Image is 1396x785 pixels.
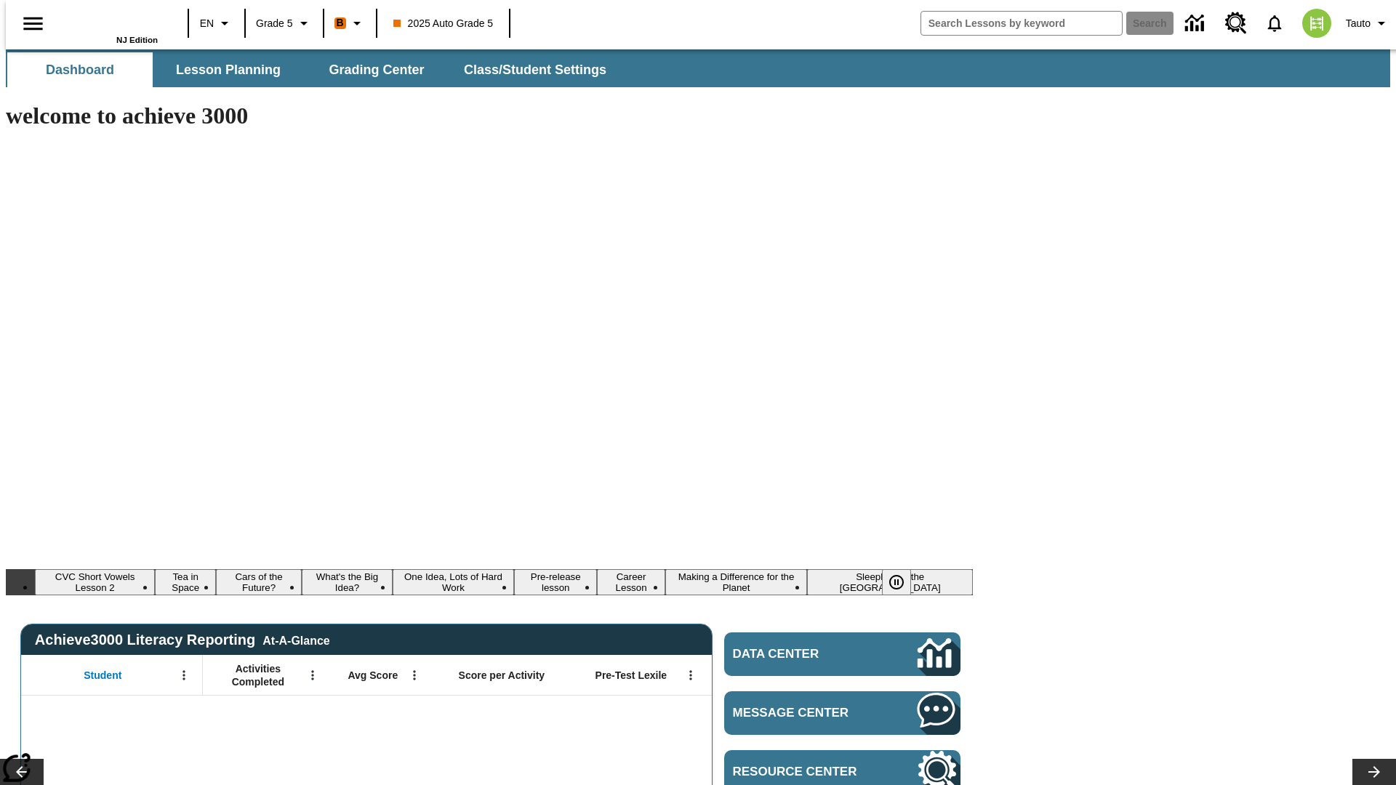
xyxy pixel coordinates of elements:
[262,632,329,648] div: At-A-Glance
[1293,4,1340,42] button: Select a new avatar
[597,569,665,595] button: Slide 7 Career Lesson
[216,569,302,595] button: Slide 3 Cars of the Future?
[882,569,911,595] button: Pause
[404,664,425,686] button: Open Menu
[250,10,318,36] button: Grade: Grade 5, Select a grade
[337,14,344,32] span: B
[116,36,158,44] span: NJ Edition
[733,647,869,661] span: Data Center
[63,5,158,44] div: Home
[6,49,1390,87] div: SubNavbar
[452,52,618,87] button: Class/Student Settings
[7,52,153,87] button: Dashboard
[464,62,606,78] span: Class/Student Settings
[156,52,301,87] button: Lesson Planning
[393,16,494,31] span: 2025 Auto Grade 5
[63,7,158,36] a: Home
[304,52,449,87] button: Grading Center
[46,62,114,78] span: Dashboard
[200,16,214,31] span: EN
[514,569,598,595] button: Slide 6 Pre-release lesson
[1352,759,1396,785] button: Lesson carousel, Next
[329,10,372,36] button: Boost Class color is orange. Change class color
[348,669,398,682] span: Avg Score
[807,569,973,595] button: Slide 9 Sleepless in the Animal Kingdom
[733,706,874,720] span: Message Center
[724,691,960,735] a: Message Center
[459,669,545,682] span: Score per Activity
[35,632,330,648] span: Achieve3000 Literacy Reporting
[1346,16,1371,31] span: Tauto
[733,765,874,779] span: Resource Center
[84,669,121,682] span: Student
[176,62,281,78] span: Lesson Planning
[155,569,216,595] button: Slide 2 Tea in Space
[1256,4,1293,42] a: Notifications
[724,632,960,676] a: Data Center
[1176,4,1216,44] a: Data Center
[595,669,667,682] span: Pre-Test Lexile
[665,569,808,595] button: Slide 8 Making a Difference for the Planet
[173,664,195,686] button: Open Menu
[35,569,155,595] button: Slide 1 CVC Short Vowels Lesson 2
[921,12,1122,35] input: search field
[6,102,973,129] h1: welcome to achieve 3000
[393,569,514,595] button: Slide 5 One Idea, Lots of Hard Work
[302,569,393,595] button: Slide 4 What's the Big Idea?
[680,664,702,686] button: Open Menu
[329,62,424,78] span: Grading Center
[12,2,55,45] button: Open side menu
[1216,4,1256,43] a: Resource Center, Will open in new tab
[6,52,619,87] div: SubNavbar
[193,10,240,36] button: Language: EN, Select a language
[302,664,324,686] button: Open Menu
[1340,10,1396,36] button: Profile/Settings
[210,662,306,688] span: Activities Completed
[256,16,293,31] span: Grade 5
[882,569,926,595] div: Pause
[1302,9,1331,38] img: avatar image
